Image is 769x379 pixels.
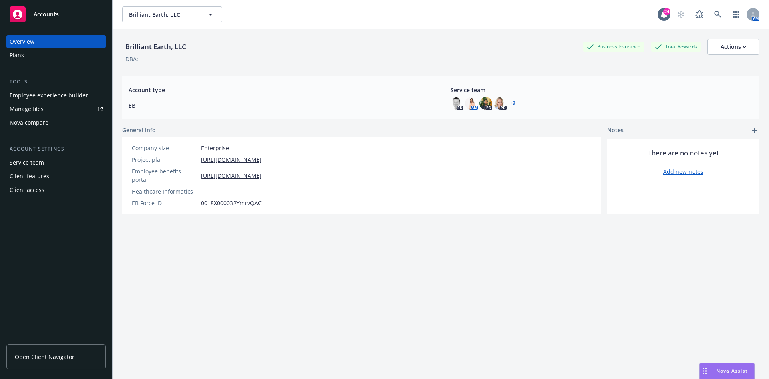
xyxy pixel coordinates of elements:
[132,167,198,184] div: Employee benefits portal
[510,101,515,106] a: +2
[132,155,198,164] div: Project plan
[122,126,156,134] span: General info
[10,170,49,183] div: Client features
[451,97,463,110] img: photo
[663,8,670,15] div: 24
[663,167,703,176] a: Add new notes
[10,35,34,48] div: Overview
[651,42,701,52] div: Total Rewards
[6,116,106,129] a: Nova compare
[132,187,198,196] div: Healthcare Informatics
[34,11,59,18] span: Accounts
[15,353,74,361] span: Open Client Navigator
[10,103,44,115] div: Manage files
[6,183,106,196] a: Client access
[10,183,44,196] div: Client access
[673,6,689,22] a: Start snowing
[132,144,198,152] div: Company size
[6,170,106,183] a: Client features
[201,199,262,207] span: 0018X000032YmrvQAC
[710,6,726,22] a: Search
[201,187,203,196] span: -
[465,97,478,110] img: photo
[201,171,262,180] a: [URL][DOMAIN_NAME]
[201,144,229,152] span: Enterprise
[6,78,106,86] div: Tools
[494,97,507,110] img: photo
[721,39,746,54] div: Actions
[122,6,222,22] button: Brilliant Earth, LLC
[728,6,744,22] a: Switch app
[6,103,106,115] a: Manage files
[10,49,24,62] div: Plans
[479,97,492,110] img: photo
[122,42,189,52] div: Brilliant Earth, LLC
[648,148,719,158] span: There are no notes yet
[6,49,106,62] a: Plans
[699,363,755,379] button: Nova Assist
[691,6,707,22] a: Report a Bug
[125,55,140,63] div: DBA: -
[129,10,198,19] span: Brilliant Earth, LLC
[129,86,431,94] span: Account type
[750,126,759,135] a: add
[716,367,748,374] span: Nova Assist
[6,89,106,102] a: Employee experience builder
[201,155,262,164] a: [URL][DOMAIN_NAME]
[10,116,48,129] div: Nova compare
[132,199,198,207] div: EB Force ID
[707,39,759,55] button: Actions
[10,156,44,169] div: Service team
[607,126,624,135] span: Notes
[700,363,710,379] div: Drag to move
[6,3,106,26] a: Accounts
[6,35,106,48] a: Overview
[6,145,106,153] div: Account settings
[583,42,644,52] div: Business Insurance
[10,89,88,102] div: Employee experience builder
[451,86,753,94] span: Service team
[129,101,431,110] span: EB
[6,156,106,169] a: Service team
